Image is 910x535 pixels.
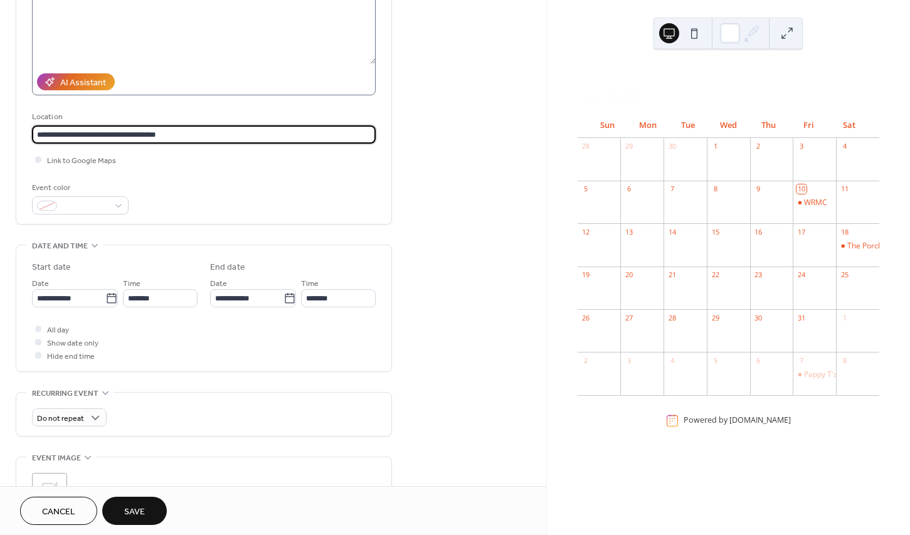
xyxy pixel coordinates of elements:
[581,227,591,236] div: 12
[628,113,668,138] div: Mon
[581,356,591,365] div: 2
[32,181,126,194] div: Event color
[32,387,98,400] span: Recurring event
[748,113,788,138] div: Thu
[847,241,882,252] div: The Porch
[829,113,869,138] div: Sat
[210,277,227,290] span: Date
[804,369,837,380] div: Pappy T's
[796,227,806,236] div: 17
[796,356,806,365] div: 7
[624,356,633,365] div: 3
[624,270,633,280] div: 20
[47,324,69,337] span: All day
[581,270,591,280] div: 19
[581,142,591,151] div: 28
[37,73,115,90] button: AI Assistant
[124,506,145,519] span: Save
[301,277,319,290] span: Time
[102,497,167,525] button: Save
[624,184,633,194] div: 6
[711,142,720,151] div: 1
[624,142,633,151] div: 29
[684,415,791,426] div: Powered by
[711,227,720,236] div: 15
[60,77,106,90] div: AI Assistant
[667,227,677,236] div: 14
[624,313,633,322] div: 27
[840,227,849,236] div: 18
[711,313,720,322] div: 29
[47,337,98,350] span: Show date only
[793,369,836,380] div: Pappy T's
[47,350,95,363] span: Hide end time
[754,356,763,365] div: 6
[668,113,708,138] div: Tue
[796,313,806,322] div: 31
[32,110,373,124] div: Location
[32,277,49,290] span: Date
[840,356,849,365] div: 8
[711,184,720,194] div: 8
[667,356,677,365] div: 4
[754,270,763,280] div: 23
[210,261,245,274] div: End date
[32,240,88,253] span: Date and time
[123,277,140,290] span: Time
[754,184,763,194] div: 9
[32,261,71,274] div: Start date
[667,270,677,280] div: 21
[667,142,677,151] div: 30
[581,184,591,194] div: 5
[32,452,81,465] span: Event image
[581,313,591,322] div: 26
[32,473,67,508] div: ;
[667,313,677,322] div: 28
[37,411,84,426] span: Do not repeat
[840,313,849,322] div: 1
[708,113,748,138] div: Wed
[711,270,720,280] div: 22
[840,184,849,194] div: 11
[796,142,806,151] div: 3
[20,497,97,525] button: Cancel
[840,270,849,280] div: 25
[729,415,791,426] a: [DOMAIN_NAME]
[667,184,677,194] div: 7
[578,67,879,82] div: [DATE]
[588,113,628,138] div: Sun
[836,241,879,252] div: The Porch
[840,142,849,151] div: 4
[754,313,763,322] div: 30
[711,356,720,365] div: 5
[47,154,116,167] span: Link to Google Maps
[804,198,827,208] div: WRMC
[624,227,633,236] div: 13
[754,142,763,151] div: 2
[754,227,763,236] div: 16
[42,506,75,519] span: Cancel
[796,184,806,194] div: 10
[793,198,836,208] div: WRMC
[789,113,829,138] div: Fri
[796,270,806,280] div: 24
